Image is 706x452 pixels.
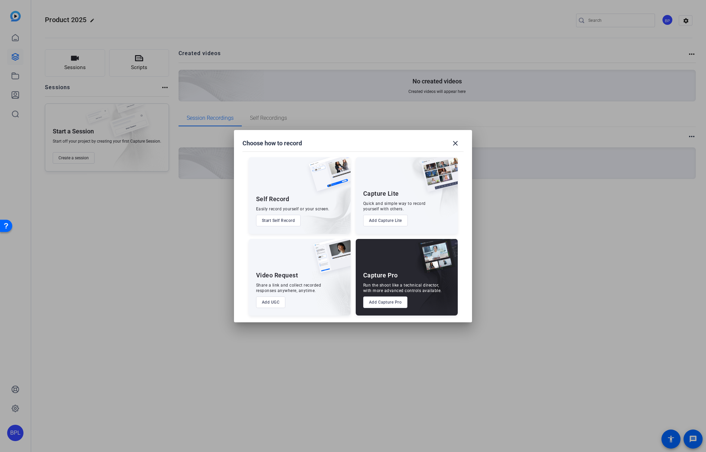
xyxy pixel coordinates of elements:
[363,190,399,198] div: Capture Lite
[256,206,330,212] div: Easily record yourself or your screen.
[256,296,286,308] button: Add UGC
[363,201,426,212] div: Quick and simple way to record yourself with others.
[308,239,351,280] img: ugc-content.png
[363,296,408,308] button: Add Capture Pro
[451,139,459,147] mat-icon: close
[311,260,351,316] img: embarkstudio-ugc-content.png
[407,247,458,316] img: embarkstudio-capture-pro.png
[256,195,289,203] div: Self Record
[363,215,408,226] button: Add Capture Lite
[397,157,458,225] img: embarkstudio-capture-lite.png
[304,157,351,198] img: self-record.png
[363,282,442,293] div: Run the shoot like a technical director, with more advanced controls available.
[416,157,458,199] img: capture-lite.png
[242,139,302,147] h1: Choose how to record
[256,271,298,279] div: Video Request
[256,215,301,226] button: Start Self Record
[413,239,458,280] img: capture-pro.png
[256,282,321,293] div: Share a link and collect recorded responses anywhere, anytime.
[363,271,398,279] div: Capture Pro
[291,172,351,234] img: embarkstudio-self-record.png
